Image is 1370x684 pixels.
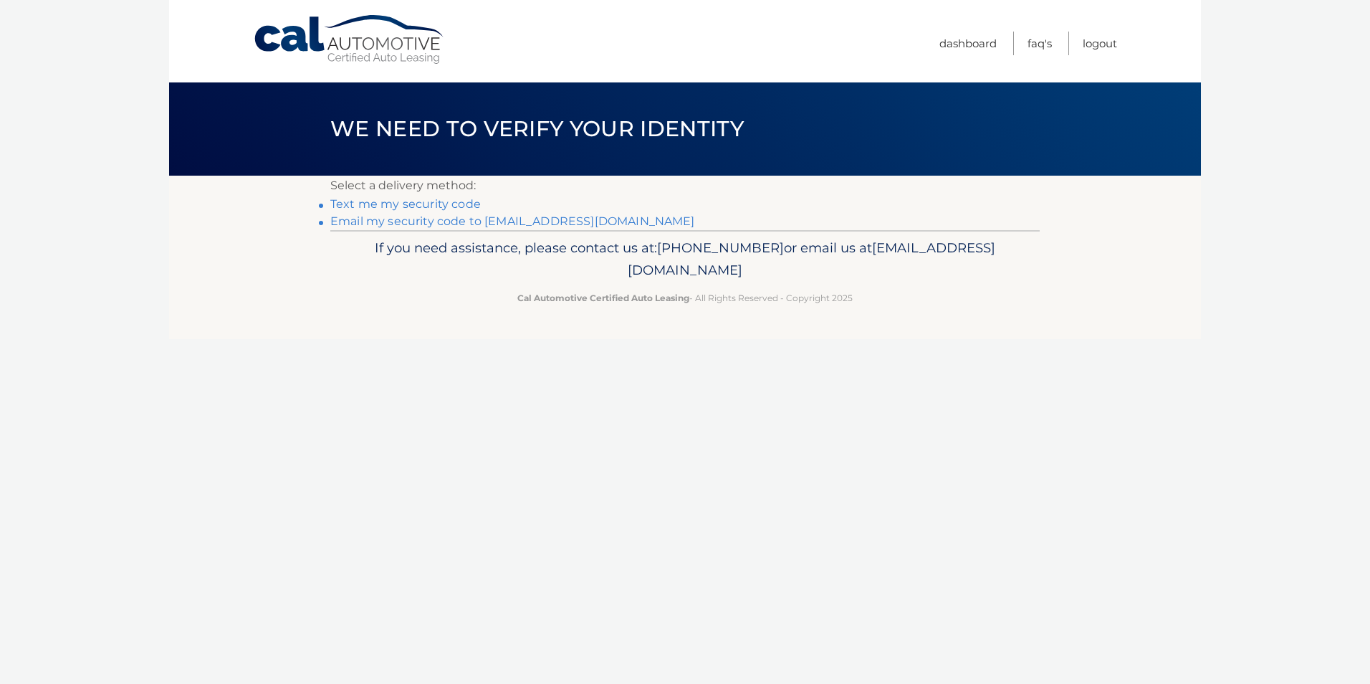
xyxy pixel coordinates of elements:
[517,293,689,303] strong: Cal Automotive Certified Auto Leasing
[330,176,1040,196] p: Select a delivery method:
[330,115,744,142] span: We need to verify your identity
[330,197,481,211] a: Text me my security code
[1027,32,1052,55] a: FAQ's
[253,14,446,65] a: Cal Automotive
[1083,32,1117,55] a: Logout
[330,214,695,228] a: Email my security code to [EMAIL_ADDRESS][DOMAIN_NAME]
[340,290,1030,305] p: - All Rights Reserved - Copyright 2025
[657,239,784,256] span: [PHONE_NUMBER]
[340,237,1030,282] p: If you need assistance, please contact us at: or email us at
[939,32,997,55] a: Dashboard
